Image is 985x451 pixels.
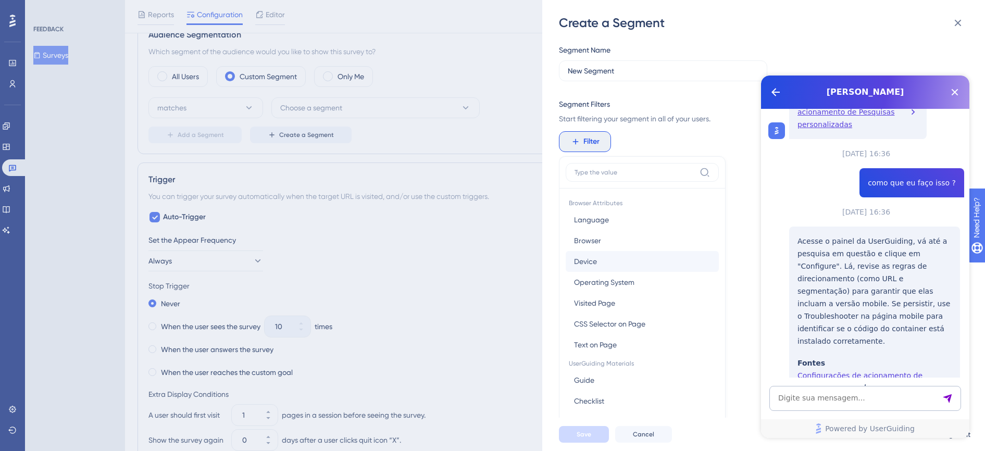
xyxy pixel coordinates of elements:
span: CSS Selector on Page [574,318,645,330]
button: Device [566,251,719,272]
span: Visited Page [574,297,615,309]
span: Cancel [633,430,654,439]
button: Survey Interaction [566,411,719,432]
button: Text on Page [566,334,719,355]
span: Operating System [574,276,634,289]
span: Survey Interaction [574,416,634,428]
button: Save [559,426,609,443]
input: Segment Name [568,65,758,77]
span: Language [574,214,609,226]
span: Browser Attributes [566,195,719,209]
button: CSS Selector on Page [566,314,719,334]
button: Cancel [615,426,672,443]
input: Type the value [575,168,695,177]
button: Visited Page [566,293,719,314]
div: Segment Name [559,44,610,56]
span: Checklist [574,395,604,407]
button: Operating System [566,272,719,293]
span: Device [574,255,597,268]
span: Start filtering your segment in all of your users. [559,112,962,125]
span: UserGuiding Materials [566,355,719,370]
button: Language [566,209,719,230]
iframe: UserGuiding AI Assistant [761,76,969,438]
button: Filter [559,131,611,152]
span: Browser [574,234,601,247]
span: Need Help? [24,3,65,15]
div: Create a Segment [559,15,970,31]
button: Checklist [566,391,719,411]
button: Guide [566,370,719,391]
button: Browser [566,230,719,251]
span: Guide [574,374,594,386]
span: Filter [583,135,600,148]
div: Segment Filters [559,98,610,110]
span: Save [577,430,591,439]
span: Text on Page [574,339,617,351]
